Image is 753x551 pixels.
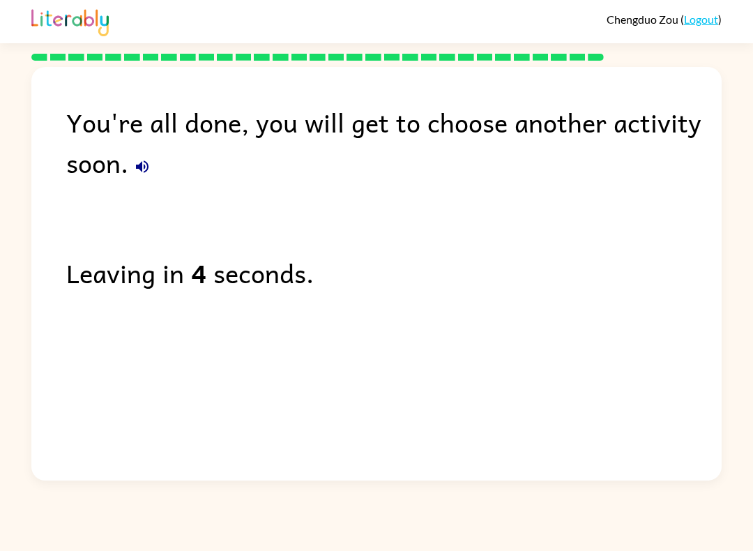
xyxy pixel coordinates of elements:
span: Chengduo Zou [607,13,680,26]
div: You're all done, you will get to choose another activity soon. [66,102,722,183]
img: Literably [31,6,109,36]
b: 4 [191,252,206,293]
div: ( ) [607,13,722,26]
a: Logout [684,13,718,26]
div: Leaving in seconds. [66,252,722,293]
